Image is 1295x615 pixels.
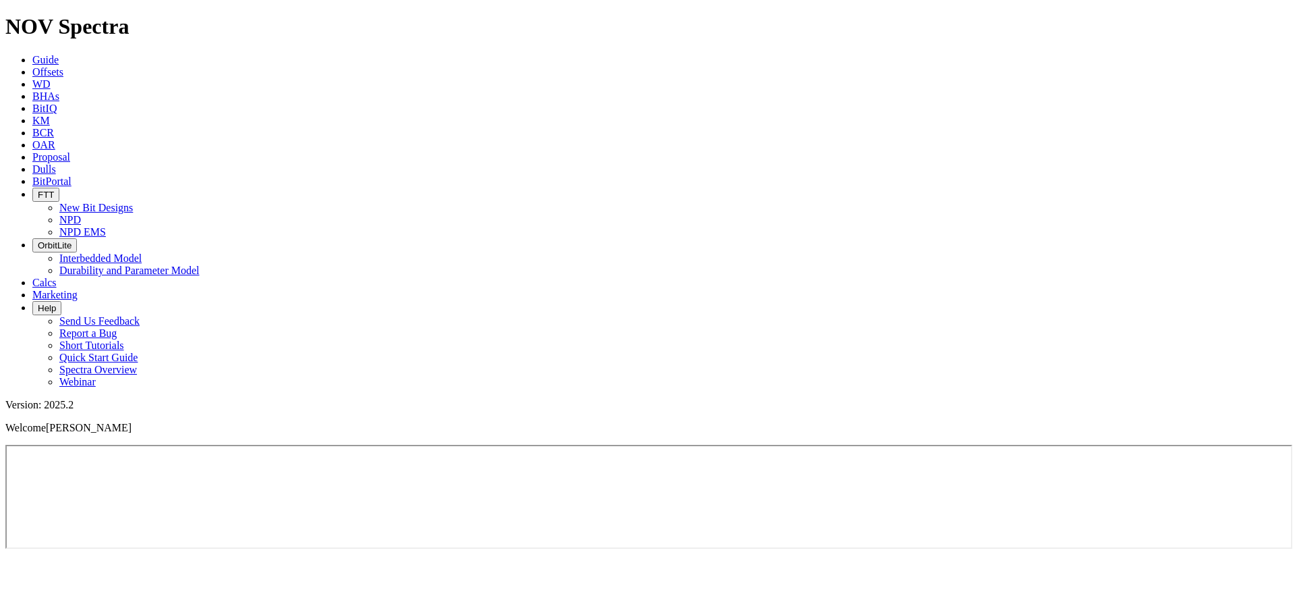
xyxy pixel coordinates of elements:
[32,127,54,138] a: BCR
[38,303,56,313] span: Help
[46,422,132,433] span: [PERSON_NAME]
[38,190,54,200] span: FTT
[5,14,1290,39] h1: NOV Spectra
[59,214,81,225] a: NPD
[59,226,106,238] a: NPD EMS
[32,78,51,90] a: WD
[32,90,59,102] a: BHAs
[32,238,77,252] button: OrbitLite
[59,364,137,375] a: Spectra Overview
[32,115,50,126] a: KM
[59,315,140,327] a: Send Us Feedback
[32,151,70,163] a: Proposal
[32,277,57,288] a: Calcs
[59,265,200,276] a: Durability and Parameter Model
[38,240,71,250] span: OrbitLite
[32,54,59,65] a: Guide
[59,252,142,264] a: Interbedded Model
[32,139,55,151] a: OAR
[32,103,57,114] a: BitIQ
[5,399,1290,411] div: Version: 2025.2
[5,422,1290,434] p: Welcome
[32,176,71,187] a: BitPortal
[32,66,63,78] a: Offsets
[32,163,56,175] a: Dulls
[32,301,61,315] button: Help
[59,327,117,339] a: Report a Bug
[32,289,78,300] a: Marketing
[32,188,59,202] button: FTT
[59,202,133,213] a: New Bit Designs
[59,340,124,351] a: Short Tutorials
[59,352,138,363] a: Quick Start Guide
[59,376,96,387] a: Webinar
